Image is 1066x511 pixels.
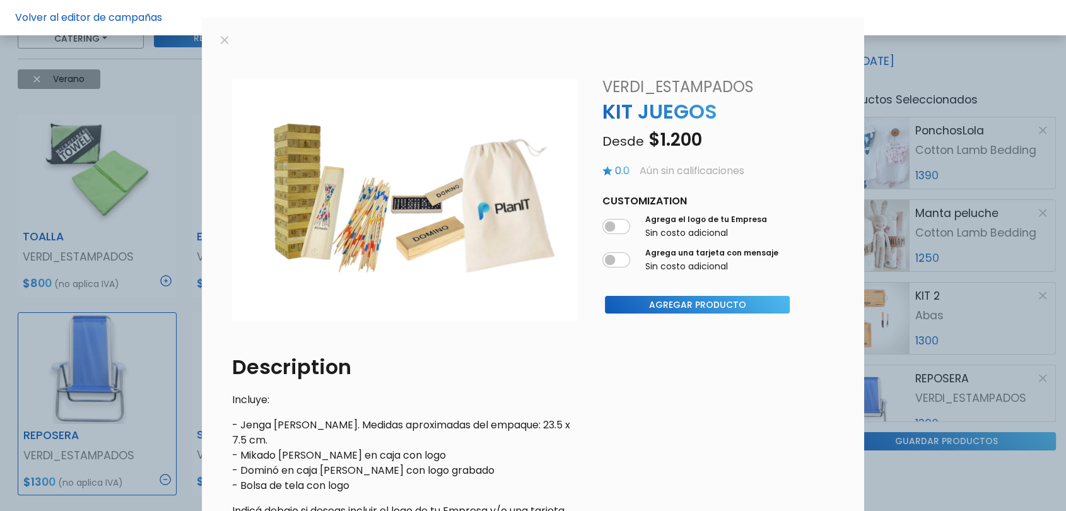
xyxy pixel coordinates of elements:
p: Sin costo adicional [645,226,767,240]
label: Agrega una tarjeta con mensaje [645,247,778,259]
p: 0.0 [615,163,630,179]
p: Aún sin calificaciones [640,163,744,179]
button: Agregar Producto [605,296,790,314]
span: Desde [602,132,644,150]
span: translation missing: es.shared.product_show.customization [602,194,687,208]
label: Agrega el logo de tu Empresa [645,214,767,225]
span: $1.200 [648,127,702,152]
img: star-on-778a8889f81a4ca4c52b83ae00ee759068a58fcb3753d96442f5906279d60623.svg [602,166,612,175]
p: - Jenga [PERSON_NAME]. Medidas aproximadas del empaque: 23.5 x 7.5 cm. - Mikado [PERSON_NAME] en ... [232,418,577,493]
img: Captura_de_pantalla_2025-09-04_105435.png [232,78,577,322]
p: Incluye: [232,392,577,408]
span: translation missing: es.shared.product_show.description [232,353,351,381]
h4: VERDI_ESTAMPADOS [595,78,783,97]
div: ¿Necesitás ayuda? [65,12,182,37]
p: Sin costo adicional [645,260,778,273]
p: KIT JUEGOS [595,97,800,127]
